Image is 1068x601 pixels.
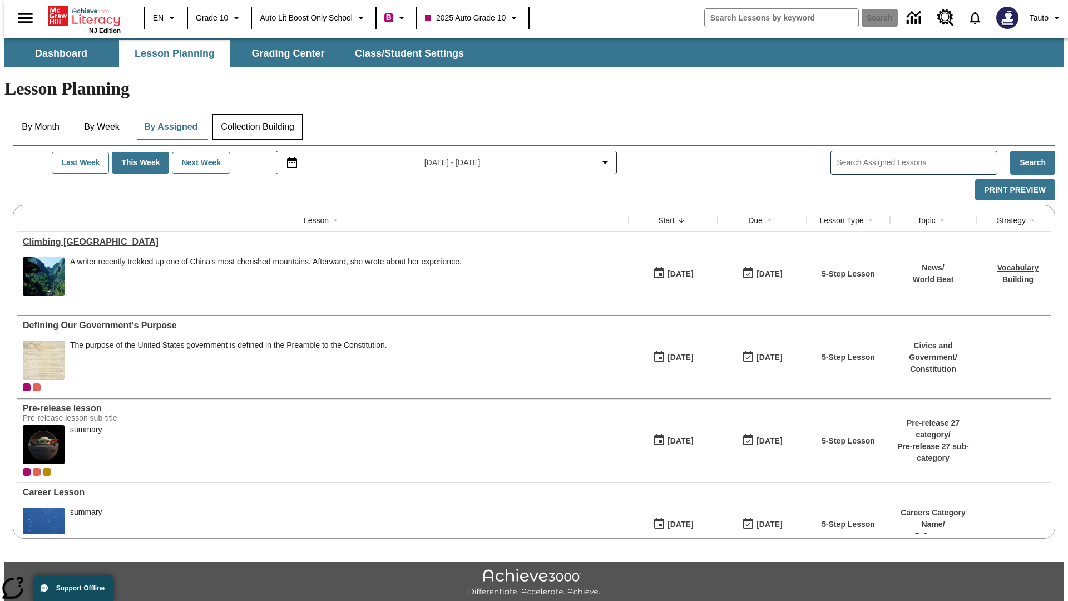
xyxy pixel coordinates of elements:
span: Auto Lit Boost only School [260,12,353,24]
a: Defining Our Government's Purpose, Lessons [23,321,623,331]
button: Support Offline [33,575,113,601]
button: Print Preview [975,179,1055,201]
span: [DATE] - [DATE] [424,157,481,169]
button: Sort [936,214,949,227]
div: Current Class [23,468,31,476]
div: summary [70,508,102,517]
span: NJ Edition [89,27,121,34]
p: 5-Step Lesson [822,435,875,447]
div: New 2025 class [43,468,51,476]
img: 6000 stone steps to climb Mount Tai in Chinese countryside [23,257,65,296]
button: Sort [675,214,688,227]
span: Grade 10 [196,12,228,24]
button: 03/31/26: Last day the lesson can be accessed [738,347,786,368]
button: Boost Class color is violet red. Change class color [380,8,413,28]
img: hero alt text [23,425,65,464]
div: Due [748,215,763,226]
div: [DATE] [667,518,693,531]
div: Pre-release lesson [23,403,623,413]
button: By Month [13,114,68,140]
p: 5-Step Lesson [822,268,875,280]
input: search field [705,9,858,27]
button: Next Week [172,152,230,174]
span: summary [70,425,102,464]
img: Avatar [996,7,1018,29]
svg: Collapse Date Range Filter [599,156,612,169]
img: Achieve3000 Differentiate Accelerate Achieve [468,569,600,597]
div: Home [48,4,121,34]
div: [DATE] [756,434,782,448]
button: Sort [329,214,342,227]
a: Home [48,5,121,27]
div: [DATE] [756,351,782,364]
p: 5-Step Lesson [822,352,875,363]
div: [DATE] [756,518,782,531]
button: Select the date range menu item [281,156,612,169]
div: The purpose of the United States government is defined in the Preamble to the Constitution. [70,341,387,350]
button: Sort [763,214,776,227]
button: 01/17/26: Last day the lesson can be accessed [738,514,786,535]
button: Class: 2025 Auto Grade 10, Select your class [421,8,525,28]
div: Start [658,215,675,226]
div: The purpose of the United States government is defined in the Preamble to the Constitution. [70,341,387,380]
div: summary [70,508,102,546]
button: Lesson Planning [119,40,230,67]
p: Careers Category Name / [896,507,971,530]
p: World Beat [913,274,954,285]
img: This historic document written in calligraphic script on aged parchment, is the Preamble of the C... [23,341,65,380]
div: summary [70,425,102,435]
a: Vocabulary Building [997,263,1039,284]
div: SubNavbar [4,40,474,67]
a: Climbing Mount Tai, Lessons [23,237,623,247]
div: [DATE] [667,434,693,448]
span: 2025 Auto Grade 10 [425,12,506,24]
span: B [386,11,392,24]
button: By Assigned [135,114,206,140]
div: OL 2025 Auto Grade 11 [33,468,41,476]
div: Current Class [23,383,31,391]
div: Lesson Type [819,215,863,226]
button: 01/25/26: Last day the lesson can be accessed [738,430,786,451]
a: Career Lesson, Lessons [23,487,623,497]
span: EN [153,12,164,24]
div: A writer recently trekked up one of China's most cherished mountains. Afterward, she wrote about ... [70,257,462,267]
div: SubNavbar [4,38,1064,67]
button: Open side menu [9,2,42,35]
button: 07/01/25: First time the lesson was available [649,347,697,368]
div: Lesson [304,215,329,226]
button: 07/22/25: First time the lesson was available [649,263,697,284]
button: 06/30/26: Last day the lesson can be accessed [738,263,786,284]
button: Last Week [52,152,109,174]
div: Career Lesson [23,487,623,497]
button: Class/Student Settings [346,40,473,67]
button: Language: EN, Select a language [148,8,184,28]
button: Select a new avatar [990,3,1025,32]
button: Grade: Grade 10, Select a grade [191,8,248,28]
p: News / [913,262,954,274]
button: 01/22/25: First time the lesson was available [649,430,697,451]
div: Topic [917,215,936,226]
p: Constitution [896,363,971,375]
p: 5-Step Lesson [822,519,875,530]
button: This Week [112,152,169,174]
div: Climbing Mount Tai [23,237,623,247]
div: Defining Our Government's Purpose [23,321,623,331]
button: Grading Center [233,40,344,67]
span: Support Offline [56,584,105,592]
button: Sort [1026,214,1039,227]
button: School: Auto Lit Boost only School, Select your school [255,8,372,28]
a: Pre-release lesson, Lessons [23,403,623,413]
div: Strategy [997,215,1026,226]
p: Civics and Government / [896,340,971,363]
div: [DATE] [667,267,693,281]
button: Profile/Settings [1025,8,1068,28]
p: B Careers [896,530,971,542]
div: A writer recently trekked up one of China's most cherished mountains. Afterward, she wrote about ... [70,257,462,296]
button: 01/13/25: First time the lesson was available [649,514,697,535]
div: OL 2025 Auto Grade 11 [33,383,41,391]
